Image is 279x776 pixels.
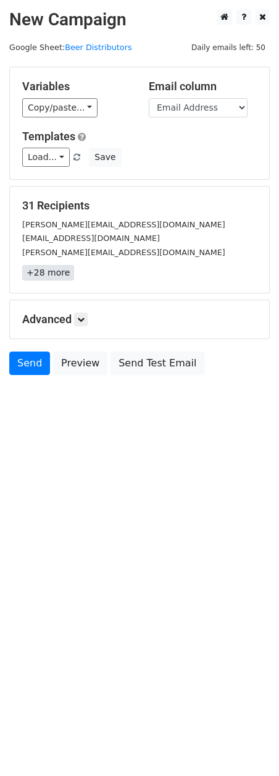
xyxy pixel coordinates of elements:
[217,717,279,776] iframe: Chat Widget
[22,234,160,243] small: [EMAIL_ADDRESS][DOMAIN_NAME]
[22,313,257,326] h5: Advanced
[65,43,131,52] a: Beer Distributors
[22,220,225,229] small: [PERSON_NAME][EMAIL_ADDRESS][DOMAIN_NAME]
[22,248,225,257] small: [PERSON_NAME][EMAIL_ADDRESS][DOMAIN_NAME]
[22,80,130,93] h5: Variables
[149,80,257,93] h5: Email column
[9,352,50,375] a: Send
[22,265,74,280] a: +28 more
[22,98,98,117] a: Copy/paste...
[187,41,270,54] span: Daily emails left: 50
[53,352,107,375] a: Preview
[9,43,132,52] small: Google Sheet:
[187,43,270,52] a: Daily emails left: 50
[9,9,270,30] h2: New Campaign
[22,148,70,167] a: Load...
[89,148,121,167] button: Save
[22,130,75,143] a: Templates
[22,199,257,213] h5: 31 Recipients
[110,352,204,375] a: Send Test Email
